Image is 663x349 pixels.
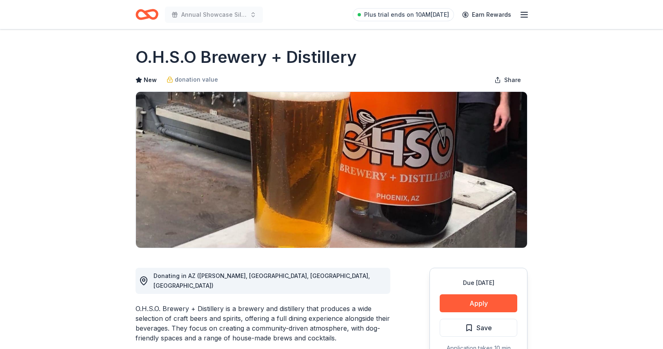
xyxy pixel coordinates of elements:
button: Save [440,319,517,337]
button: Annual Showcase Silent Auction [165,7,263,23]
img: Image for O.H.S.O Brewery + Distillery [136,92,527,248]
button: Share [488,72,527,88]
a: Plus trial ends on 10AM[DATE] [353,8,454,21]
span: Share [504,75,521,85]
button: Apply [440,294,517,312]
a: Earn Rewards [457,7,516,22]
span: Plus trial ends on 10AM[DATE] [364,10,449,20]
h1: O.H.S.O Brewery + Distillery [136,46,357,69]
a: Home [136,5,158,24]
span: New [144,75,157,85]
a: donation value [167,75,218,84]
span: Annual Showcase Silent Auction [181,10,247,20]
div: O.H.S.O. Brewery + Distillery is a brewery and distillery that produces a wide selection of craft... [136,304,390,343]
span: donation value [175,75,218,84]
span: Save [476,322,492,333]
span: Donating in AZ ([PERSON_NAME], [GEOGRAPHIC_DATA], [GEOGRAPHIC_DATA], [GEOGRAPHIC_DATA]) [154,272,370,289]
div: Due [DATE] [440,278,517,288]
